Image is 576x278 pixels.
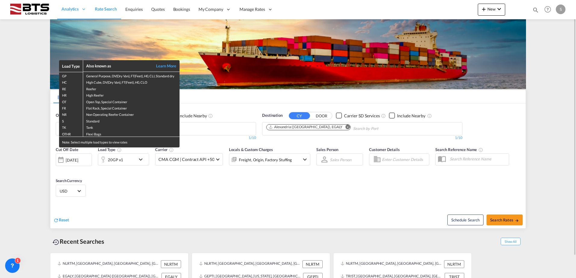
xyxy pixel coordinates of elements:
td: OT [59,98,83,104]
td: GP [59,72,83,79]
td: NR [59,111,83,117]
td: Flexi Bags [83,130,180,137]
td: Tank [83,124,180,130]
div: Also known as [86,63,149,69]
td: Flat Rack, Special Container [83,104,180,111]
td: Non Operating Reefer Container [83,111,180,117]
td: High Cube, DV(Dry Van), FT(Feet), H0, CLO [83,79,180,85]
a: Learn More [149,63,177,69]
td: HR [59,91,83,98]
td: HC [59,79,83,85]
div: Note: Select multiple load types to view rates [59,137,180,147]
td: Standard [83,117,180,124]
td: Open Top, Special Container [83,98,180,104]
td: S [59,117,83,124]
td: OTHR [59,130,83,137]
td: RE [59,85,83,91]
td: Reefer [83,85,180,91]
th: Load Type [59,60,83,72]
td: TK [59,124,83,130]
td: General Purpose, DV(Dry Van), FT(Feet), H0, CLI, Standard dry [83,72,180,79]
td: High Reefer [83,91,180,98]
td: FR [59,104,83,111]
